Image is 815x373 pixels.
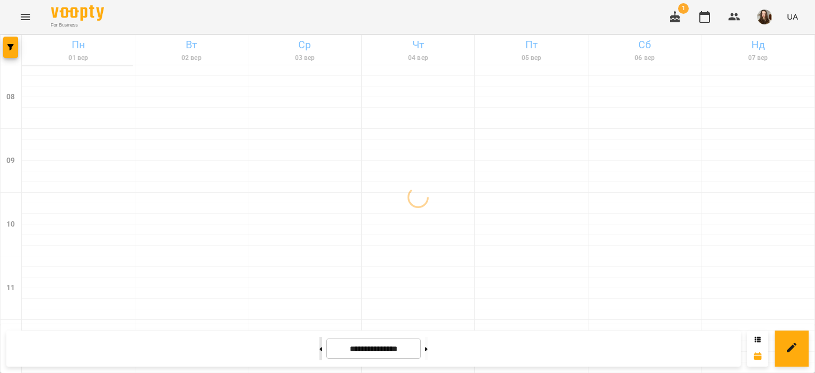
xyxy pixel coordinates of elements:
[757,10,772,24] img: f828951e34a2a7ae30fa923eeeaf7e77.jpg
[703,53,813,63] h6: 07 вер
[476,37,586,53] h6: Пт
[137,53,247,63] h6: 02 вер
[363,37,473,53] h6: Чт
[6,155,15,167] h6: 09
[678,3,689,14] span: 1
[703,37,813,53] h6: Нд
[590,53,700,63] h6: 06 вер
[51,5,104,21] img: Voopty Logo
[787,11,798,22] span: UA
[23,53,133,63] h6: 01 вер
[51,22,104,29] span: For Business
[250,37,360,53] h6: Ср
[137,37,247,53] h6: Вт
[6,282,15,294] h6: 11
[590,37,700,53] h6: Сб
[23,37,133,53] h6: Пн
[6,219,15,230] h6: 10
[13,4,38,30] button: Menu
[250,53,360,63] h6: 03 вер
[6,91,15,103] h6: 08
[476,53,586,63] h6: 05 вер
[783,7,802,27] button: UA
[363,53,473,63] h6: 04 вер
